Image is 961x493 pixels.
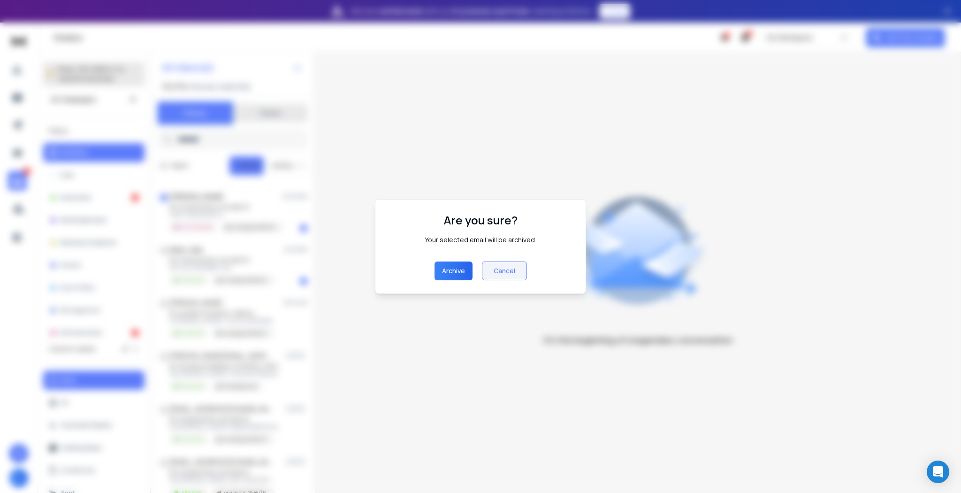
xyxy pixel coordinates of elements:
[444,213,518,228] h1: Are you sure?
[482,262,527,280] button: Cancel
[927,461,949,483] div: Open Intercom Messenger
[442,266,465,276] p: archive
[435,262,473,280] button: archive
[425,235,536,245] div: Your selected email will be archived.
